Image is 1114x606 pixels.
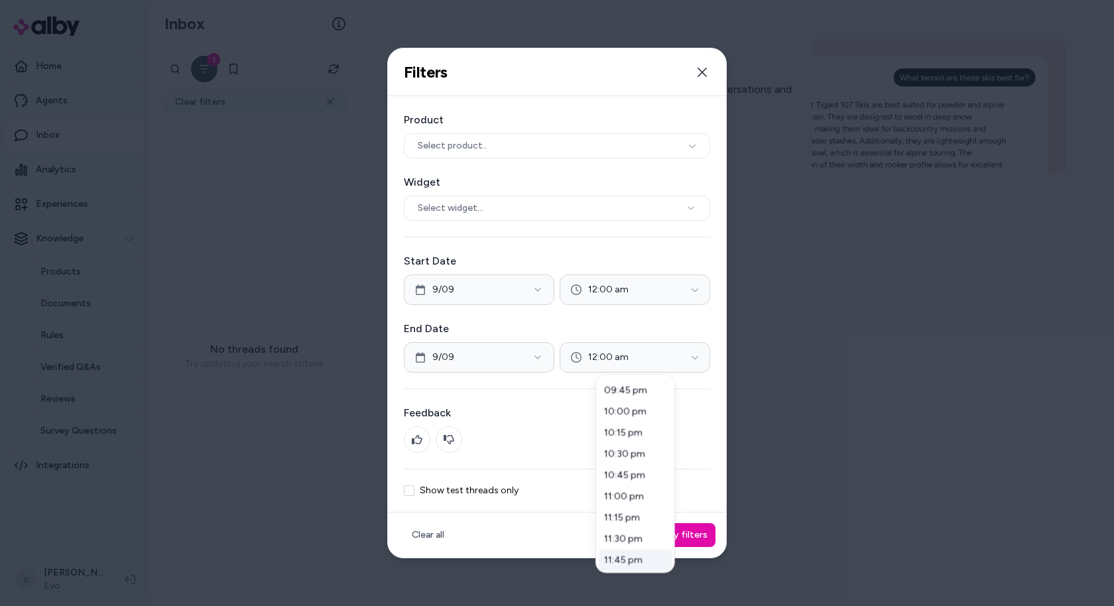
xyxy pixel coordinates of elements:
[599,486,672,507] div: 11:00 pm
[599,380,672,401] div: 09:45 pm
[599,422,672,444] div: 10:15 pm
[599,401,672,422] div: 10:00 pm
[599,444,672,465] div: 10:30 pm
[599,528,672,550] div: 11:30 pm
[599,465,672,486] div: 10:45 pm
[599,550,672,571] div: 11:45 pm
[599,507,672,528] div: 11:15 pm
